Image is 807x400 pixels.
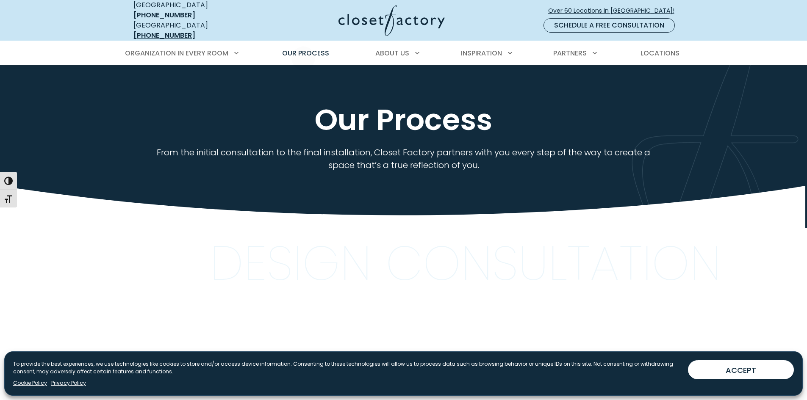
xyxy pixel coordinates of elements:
img: Closet Factory Logo [338,5,445,36]
a: Schedule a Free Consultation [544,18,675,33]
a: [PHONE_NUMBER] [133,10,195,20]
span: Locations [641,48,679,58]
p: To provide the best experiences, we use technologies like cookies to store and/or access device i... [13,360,681,375]
p: Design Consultation [210,245,721,281]
span: Organization in Every Room [125,48,228,58]
button: ACCEPT [688,360,794,379]
span: Our Process [282,48,329,58]
nav: Primary Menu [119,41,688,65]
a: Over 60 Locations in [GEOGRAPHIC_DATA]! [548,3,682,18]
a: Privacy Policy [51,379,86,387]
p: From the initial consultation to the final installation, Closet Factory partners with you every s... [155,146,652,171]
a: Cookie Policy [13,379,47,387]
span: Over 60 Locations in [GEOGRAPHIC_DATA]! [548,6,681,15]
span: About Us [375,48,409,58]
div: [GEOGRAPHIC_DATA] [133,20,256,41]
h1: Our Process [132,104,676,136]
span: Inspiration [461,48,502,58]
a: [PHONE_NUMBER] [133,30,195,40]
span: Partners [553,48,587,58]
